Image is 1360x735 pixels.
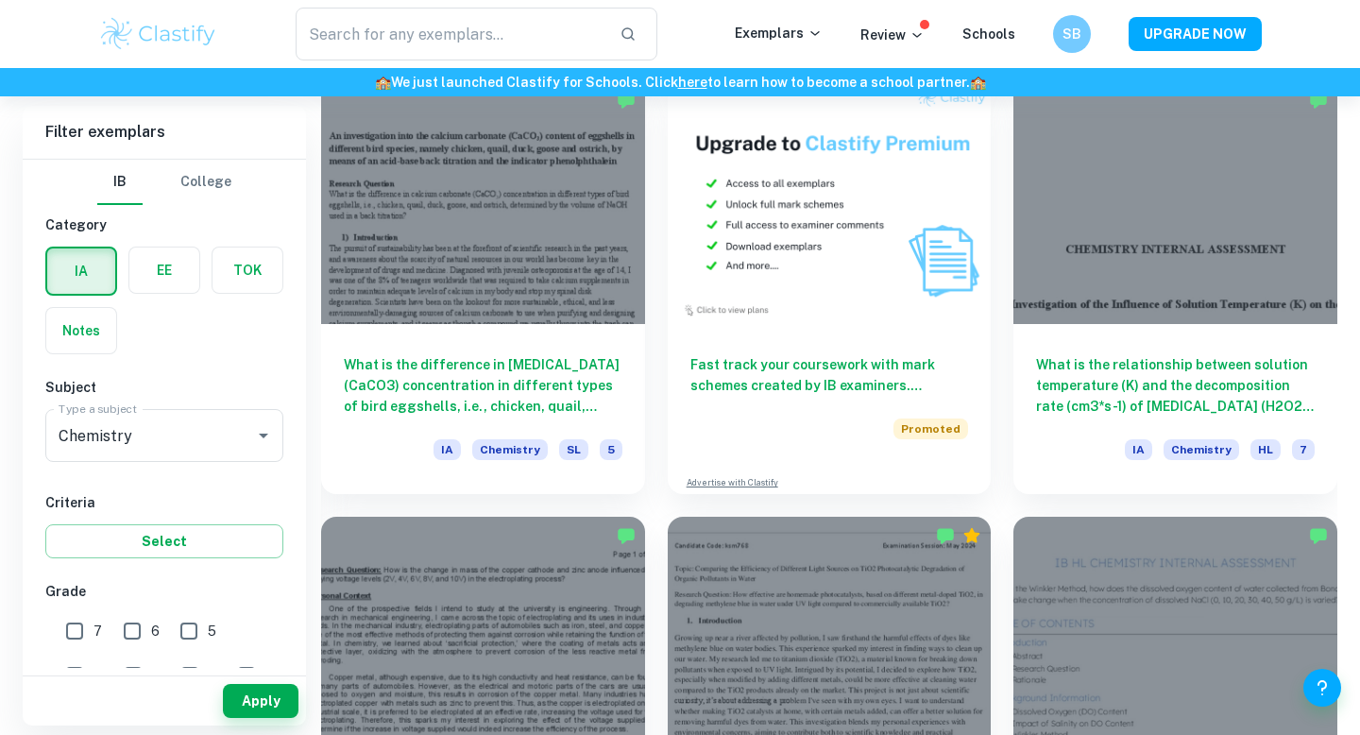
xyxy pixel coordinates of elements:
img: Marked [617,91,636,110]
a: here [678,75,707,90]
img: Thumbnail [668,81,992,324]
button: College [180,160,231,205]
h6: SB [1062,24,1083,44]
button: EE [129,248,199,293]
button: Notes [46,308,116,353]
span: IA [433,439,461,460]
span: Chemistry [1164,439,1239,460]
span: 6 [151,621,160,641]
h6: Criteria [45,492,283,513]
input: Search for any exemplars... [296,8,604,60]
span: 1 [265,665,271,686]
a: Schools [962,26,1015,42]
span: Promoted [893,419,968,439]
span: 5 [600,439,622,460]
img: Marked [936,526,955,545]
span: 2 [209,665,216,686]
label: Type a subject [59,401,137,417]
h6: Subject [45,377,283,398]
div: Premium [962,526,981,545]
img: Marked [1309,526,1328,545]
span: SL [559,439,588,460]
button: IA [47,248,115,294]
span: 🏫 [375,75,391,90]
img: Clastify logo [98,15,218,53]
button: SB [1053,15,1091,53]
button: Help and Feedback [1303,669,1341,707]
button: Apply [223,684,298,718]
button: IB [97,160,143,205]
span: HL [1250,439,1281,460]
span: 3 [152,665,161,686]
button: Open [250,422,277,449]
h6: We just launched Clastify for Schools. Click to learn how to become a school partner. [4,72,1356,93]
span: 5 [208,621,216,641]
span: Chemistry [472,439,548,460]
h6: What is the difference in [MEDICAL_DATA] (CaCO3) concentration in different types of bird eggshel... [344,354,622,417]
h6: Grade [45,581,283,602]
img: Marked [617,526,636,545]
p: Review [860,25,925,45]
span: 🏫 [970,75,986,90]
h6: Category [45,214,283,235]
span: 7 [93,621,102,641]
h6: What is the relationship between solution temperature (K) and the decomposition rate (cm3*s-1) of... [1036,354,1315,417]
h6: Filter exemplars [23,106,306,159]
span: 7 [1292,439,1315,460]
img: Marked [1309,91,1328,110]
div: Filter type choice [97,160,231,205]
a: What is the relationship between solution temperature (K) and the decomposition rate (cm3*s-1) of... [1013,81,1337,494]
span: IA [1125,439,1152,460]
a: What is the difference in [MEDICAL_DATA] (CaCO3) concentration in different types of bird eggshel... [321,81,645,494]
button: Select [45,524,283,558]
button: TOK [212,248,282,293]
h6: Fast track your coursework with mark schemes created by IB examiners. Upgrade now [690,354,969,396]
button: UPGRADE NOW [1129,17,1262,51]
a: Advertise with Clastify [687,476,778,489]
p: Exemplars [735,23,823,43]
span: 4 [93,665,103,686]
